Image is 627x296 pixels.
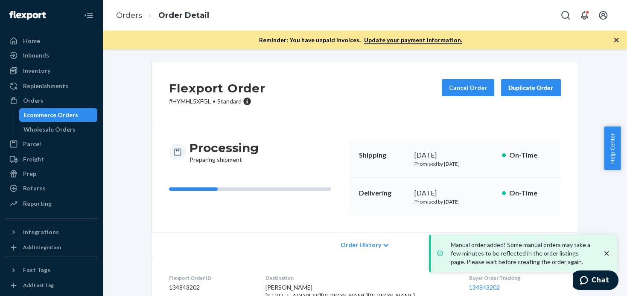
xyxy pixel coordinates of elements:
[23,96,44,105] div: Orders
[19,123,98,136] a: Wholesale Orders
[442,79,494,96] button: Cancel Order
[364,36,462,44] a: Update your payment information.
[5,263,97,277] button: Fast Tags
[5,34,97,48] a: Home
[576,7,593,24] button: Open notifications
[5,181,97,195] a: Returns
[23,184,46,193] div: Returns
[190,140,259,155] h3: Processing
[602,249,611,258] svg: close toast
[9,11,46,20] img: Flexport logo
[23,125,76,134] div: Wholesale Orders
[5,137,97,151] a: Parcel
[469,284,500,291] a: 134843202
[5,94,97,107] a: Orders
[5,79,97,93] a: Replenishments
[508,83,554,92] div: Duplicate Order
[23,51,49,60] div: Inbounds
[23,82,68,90] div: Replenishments
[359,150,408,160] p: Shipping
[359,188,408,198] p: Delivering
[23,228,59,236] div: Integrations
[109,3,216,28] ol: breadcrumbs
[414,188,495,198] div: [DATE]
[5,167,97,181] a: Prep
[501,79,561,96] button: Duplicate Order
[5,152,97,166] a: Freight
[604,126,621,170] button: Help Center
[169,79,265,97] h2: Flexport Order
[23,66,50,75] div: Inventory
[557,7,574,24] button: Open Search Box
[23,170,36,178] div: Prep
[80,7,97,24] button: Close Navigation
[169,283,252,292] dd: 134843202
[509,188,551,198] p: On-Time
[265,274,455,282] dt: Destination
[23,155,44,164] div: Freight
[341,241,381,249] span: Order History
[5,197,97,210] a: Reporting
[23,111,78,119] div: Ecommerce Orders
[469,274,561,282] dt: Buyer Order Tracking
[414,150,495,160] div: [DATE]
[5,225,97,239] button: Integrations
[5,242,97,253] a: Add Integration
[169,97,265,106] p: # HYMHL5XFGL
[23,266,50,274] div: Fast Tags
[5,64,97,78] a: Inventory
[23,37,40,45] div: Home
[158,11,209,20] a: Order Detail
[213,98,216,105] span: •
[573,270,618,292] iframe: Opens a widget where you can chat to one of our agents
[5,49,97,62] a: Inbounds
[116,11,142,20] a: Orders
[23,282,54,289] div: Add Fast Tag
[414,198,495,205] p: Promised by [DATE]
[169,274,252,282] dt: Flexport Order ID
[595,7,612,24] button: Open account menu
[190,140,259,164] div: Preparing shipment
[450,241,594,266] p: Manual order added! Some manual orders may take a few minutes to be reflected in the order listin...
[414,160,495,167] p: Promised by [DATE]
[217,98,242,105] span: Standard
[23,244,61,251] div: Add Integration
[509,150,551,160] p: On-Time
[19,108,98,122] a: Ecommerce Orders
[23,140,41,148] div: Parcel
[5,280,97,290] a: Add Fast Tag
[23,199,52,208] div: Reporting
[259,36,462,44] p: Reminder: You have unpaid invoices.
